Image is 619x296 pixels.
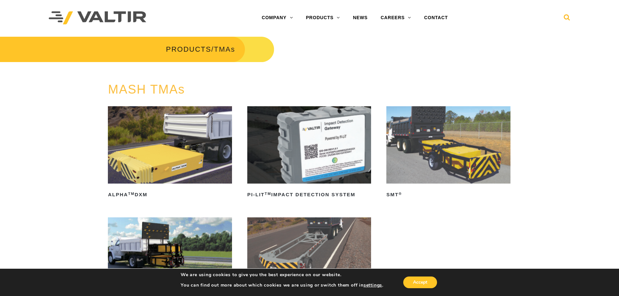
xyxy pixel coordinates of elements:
a: ALPHATMDXM [108,106,232,200]
p: You can find out more about which cookies we are using or switch them off in . [181,282,383,288]
p: We are using cookies to give you the best experience on our website. [181,272,383,278]
a: CAREERS [374,11,418,24]
span: TMAs [214,45,235,53]
button: settings [364,282,382,288]
sup: ® [399,192,402,196]
a: COMPANY [255,11,299,24]
sup: TM [128,192,135,196]
a: PI-LITTMImpact Detection System [247,106,371,200]
sup: TM [265,192,271,196]
button: Accept [403,277,437,288]
a: MASH TMAs [108,83,185,96]
img: Valtir [49,11,146,25]
a: NEWS [346,11,374,24]
h2: SMT [386,189,510,200]
a: PRODUCTS [299,11,346,24]
a: CONTACT [418,11,454,24]
h2: ALPHA DXM [108,189,232,200]
h2: PI-LIT Impact Detection System [247,189,371,200]
a: PRODUCTS [166,45,211,53]
a: SMT® [386,106,510,200]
